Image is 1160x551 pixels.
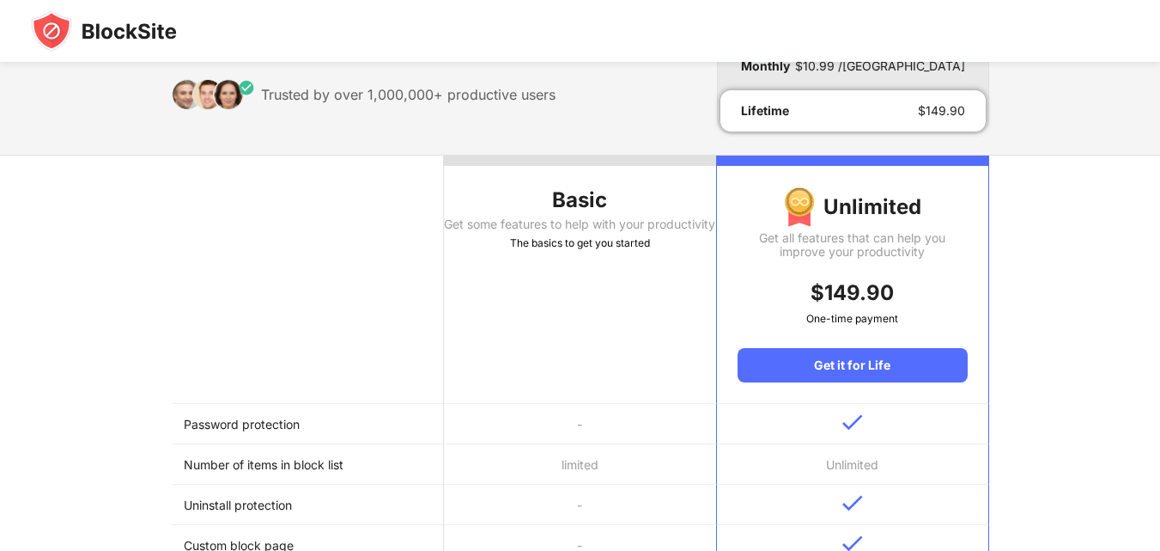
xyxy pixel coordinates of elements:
td: Uninstall protection [172,485,444,525]
span: $ 149.90 [811,280,894,305]
td: limited [444,444,716,485]
img: trusted-by.svg [172,79,255,110]
div: Lifetime [741,104,789,118]
div: $ 10.99 /[GEOGRAPHIC_DATA] [795,59,965,73]
img: v-blue.svg [842,495,863,511]
div: Get some features to help with your productivity [444,217,716,231]
img: blocksite-icon-black.svg [31,10,177,52]
div: The basics to get you started [444,235,716,252]
td: Number of items in block list [172,444,444,485]
img: v-blue.svg [842,414,863,431]
img: img-premium-medal [784,187,815,228]
div: Monthly [741,59,790,73]
div: Basic [444,187,716,214]
div: $ 149.90 [918,104,965,118]
td: - [444,404,716,444]
td: Unlimited [716,444,988,485]
div: Get all features that can help you improve your productivity [738,231,967,259]
div: One-time payment [738,310,967,328]
td: - [444,485,716,525]
td: Password protection [172,404,444,444]
div: Trusted by over 1,000,000+ productive users [261,86,556,103]
div: Unlimited [738,187,967,228]
div: Get it for Life [738,348,967,383]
